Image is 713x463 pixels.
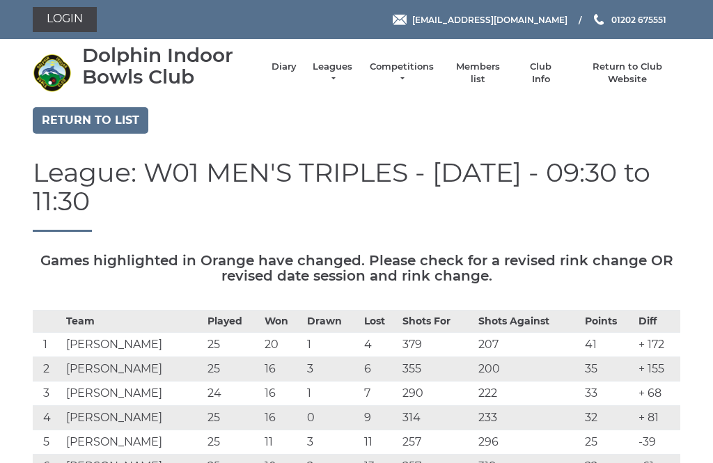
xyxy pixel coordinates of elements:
[581,406,635,430] td: 32
[204,406,261,430] td: 25
[33,333,63,357] td: 1
[261,357,303,382] td: 16
[304,382,361,406] td: 1
[304,406,361,430] td: 0
[521,61,561,86] a: Club Info
[361,430,399,455] td: 11
[393,15,407,25] img: Email
[399,406,475,430] td: 314
[399,430,475,455] td: 257
[304,430,361,455] td: 3
[581,382,635,406] td: 33
[63,430,204,455] td: [PERSON_NAME]
[635,311,680,333] th: Diff
[361,311,399,333] th: Lost
[475,333,582,357] td: 207
[204,357,261,382] td: 25
[33,7,97,32] a: Login
[475,406,582,430] td: 233
[475,382,582,406] td: 222
[361,382,399,406] td: 7
[33,382,63,406] td: 3
[204,311,261,333] th: Played
[33,253,680,283] h5: Games highlighted in Orange have changed. Please check for a revised rink change OR revised date ...
[63,311,204,333] th: Team
[311,61,354,86] a: Leagues
[304,311,361,333] th: Drawn
[399,333,475,357] td: 379
[261,430,303,455] td: 11
[635,333,680,357] td: + 172
[63,357,204,382] td: [PERSON_NAME]
[63,382,204,406] td: [PERSON_NAME]
[581,333,635,357] td: 41
[33,54,71,92] img: Dolphin Indoor Bowls Club
[594,14,604,25] img: Phone us
[63,406,204,430] td: [PERSON_NAME]
[475,430,582,455] td: 296
[304,333,361,357] td: 1
[63,333,204,357] td: [PERSON_NAME]
[592,13,666,26] a: Phone us 01202 675551
[261,311,303,333] th: Won
[475,311,582,333] th: Shots Against
[611,14,666,24] span: 01202 675551
[368,61,435,86] a: Competitions
[393,13,567,26] a: Email [EMAIL_ADDRESS][DOMAIN_NAME]
[33,158,680,233] h1: League: W01 MEN'S TRIPLES - [DATE] - 09:30 to 11:30
[361,333,399,357] td: 4
[399,357,475,382] td: 355
[304,357,361,382] td: 3
[581,311,635,333] th: Points
[475,357,582,382] td: 200
[448,61,506,86] a: Members list
[399,311,475,333] th: Shots For
[33,107,148,134] a: Return to list
[635,406,680,430] td: + 81
[361,406,399,430] td: 9
[261,333,303,357] td: 20
[82,45,258,88] div: Dolphin Indoor Bowls Club
[261,382,303,406] td: 16
[635,357,680,382] td: + 155
[204,333,261,357] td: 25
[412,14,567,24] span: [EMAIL_ADDRESS][DOMAIN_NAME]
[581,430,635,455] td: 25
[204,382,261,406] td: 24
[575,61,680,86] a: Return to Club Website
[204,430,261,455] td: 25
[399,382,475,406] td: 290
[635,430,680,455] td: -39
[33,430,63,455] td: 5
[361,357,399,382] td: 6
[261,406,303,430] td: 16
[33,406,63,430] td: 4
[33,357,63,382] td: 2
[581,357,635,382] td: 35
[272,61,297,73] a: Diary
[635,382,680,406] td: + 68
